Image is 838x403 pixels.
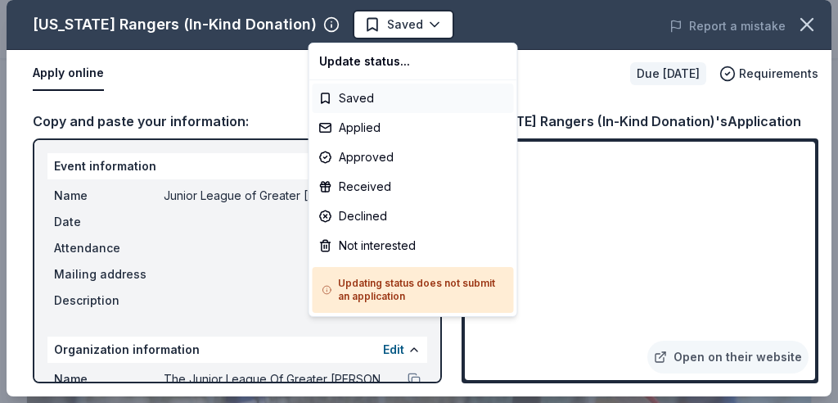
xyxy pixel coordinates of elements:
[313,143,514,172] div: Approved
[118,20,249,39] span: Junior League of Greater [PERSON_NAME] [DATE] Couture
[313,84,514,113] div: Saved
[313,47,514,76] div: Update status...
[313,231,514,260] div: Not interested
[313,172,514,201] div: Received
[322,277,504,303] h5: Updating status does not submit an application
[313,113,514,143] div: Applied
[313,201,514,231] div: Declined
